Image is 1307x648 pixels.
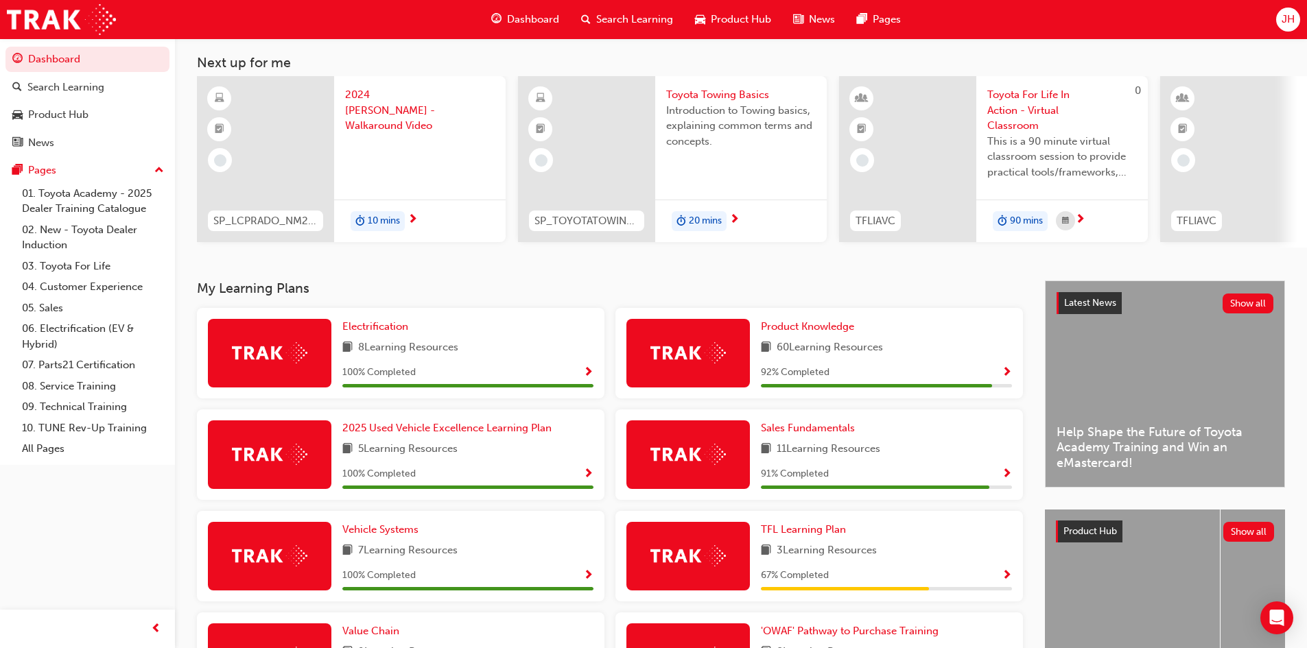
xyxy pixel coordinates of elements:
span: search-icon [12,82,22,94]
span: Dashboard [507,12,559,27]
a: Electrification [342,319,414,335]
span: learningRecordVerb_NONE-icon [535,154,547,167]
span: learningResourceType_ELEARNING-icon [536,90,545,108]
span: news-icon [12,137,23,149]
span: learningRecordVerb_NONE-icon [214,154,226,167]
a: SP_LCPRADO_NM24_WALKAROUNDVID2024 [PERSON_NAME] - Walkaround Videoduration-icon10 mins [197,76,506,242]
img: Trak [650,444,726,465]
a: Value Chain [342,623,405,639]
span: 60 Learning Resources [777,339,883,357]
a: pages-iconPages [846,5,912,34]
span: 3 Learning Resources [777,542,877,560]
button: Show Progress [583,364,593,381]
div: Search Learning [27,80,104,95]
a: News [5,130,169,156]
span: 92 % Completed [761,365,829,381]
span: news-icon [793,11,803,28]
a: 07. Parts21 Certification [16,355,169,376]
a: 08. Service Training [16,376,169,397]
span: 11 Learning Resources [777,441,880,458]
span: Sales Fundamentals [761,422,855,434]
span: 67 % Completed [761,568,829,584]
a: TFL Learning Plan [761,522,851,538]
span: Show Progress [1002,468,1012,481]
a: Dashboard [5,47,169,72]
span: Show Progress [1002,367,1012,379]
span: book-icon [761,339,771,357]
div: News [28,135,54,151]
span: TFL Learning Plan [761,523,846,536]
a: news-iconNews [782,5,846,34]
button: Show all [1223,293,1274,313]
button: Show Progress [1002,364,1012,381]
span: 90 mins [1010,213,1043,229]
span: learningRecordVerb_NONE-icon [856,154,869,167]
span: prev-icon [151,621,161,638]
span: 2025 Used Vehicle Excellence Learning Plan [342,422,552,434]
div: Product Hub [28,107,89,123]
a: guage-iconDashboard [480,5,570,34]
span: learningRecordVerb_NONE-icon [1177,154,1190,167]
span: up-icon [154,162,164,180]
span: booktick-icon [1178,121,1188,139]
button: Show all [1223,522,1275,542]
span: 20 mins [689,213,722,229]
a: 04. Customer Experience [16,276,169,298]
h3: My Learning Plans [197,280,1023,296]
a: 02. New - Toyota Dealer Induction [16,219,169,256]
a: Search Learning [5,75,169,100]
a: Latest NewsShow all [1057,292,1273,314]
a: 0TFLIAVCToyota For Life In Action - Virtual ClassroomThis is a 90 minute virtual classroom sessio... [839,76,1148,242]
a: 01. Toyota Academy - 2025 Dealer Training Catalogue [16,183,169,219]
span: 8 Learning Resources [358,339,458,357]
span: next-icon [729,214,740,226]
button: Pages [5,158,169,183]
button: JH [1276,8,1300,32]
span: This is a 90 minute virtual classroom session to provide practical tools/frameworks, behaviours a... [987,134,1137,180]
span: Toyota For Life In Action - Virtual Classroom [987,87,1137,134]
a: 09. Technical Training [16,396,169,418]
span: Pages [873,12,901,27]
a: 10. TUNE Rev-Up Training [16,418,169,439]
a: Product Hub [5,102,169,128]
span: 100 % Completed [342,466,416,482]
span: 5 Learning Resources [358,441,458,458]
span: 0 [1135,84,1141,97]
a: Latest NewsShow allHelp Shape the Future of Toyota Academy Training and Win an eMastercard! [1045,280,1285,488]
span: duration-icon [355,213,365,230]
a: car-iconProduct Hub [684,5,782,34]
span: car-icon [695,11,705,28]
span: learningResourceType_INSTRUCTOR_LED-icon [857,90,867,108]
span: Show Progress [583,468,593,481]
span: Help Shape the Future of Toyota Academy Training and Win an eMastercard! [1057,424,1273,471]
a: Vehicle Systems [342,522,424,538]
a: All Pages [16,438,169,459]
span: Show Progress [1002,570,1012,582]
span: Value Chain [342,625,399,637]
span: 2024 [PERSON_NAME] - Walkaround Video [345,87,495,134]
span: SP_TOYOTATOWING_0424 [534,213,639,229]
a: SP_TOYOTATOWING_0424Toyota Towing BasicsIntroduction to Towing basics, explaining common terms an... [518,76,827,242]
button: Show Progress [1002,567,1012,584]
a: Sales Fundamentals [761,420,860,436]
span: learningResourceType_ELEARNING-icon [215,90,224,108]
span: Vehicle Systems [342,523,419,536]
span: Show Progress [583,570,593,582]
span: 91 % Completed [761,466,829,482]
span: guage-icon [491,11,502,28]
span: JH [1282,12,1295,27]
span: car-icon [12,109,23,121]
span: Toyota Towing Basics [666,87,816,103]
img: Trak [232,342,307,363]
span: Introduction to Towing basics, explaining common terms and concepts. [666,103,816,149]
h3: Next up for me [175,55,1307,71]
a: 06. Electrification (EV & Hybrid) [16,318,169,355]
span: book-icon [761,441,771,458]
img: Trak [650,545,726,566]
div: Open Intercom Messenger [1260,601,1293,634]
span: pages-icon [857,11,867,28]
img: Trak [7,4,116,35]
span: 7 Learning Resources [358,542,458,560]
